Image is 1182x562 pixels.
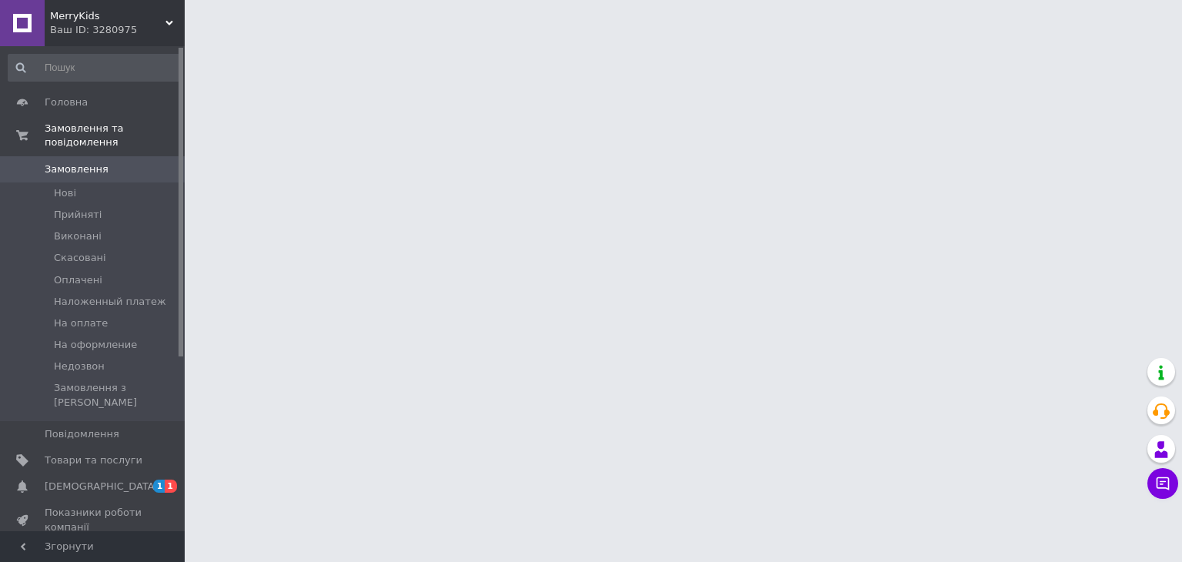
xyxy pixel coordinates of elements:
[54,208,102,222] span: Прийняті
[54,381,180,409] span: Замовлення з [PERSON_NAME]
[8,54,182,82] input: Пошук
[54,338,137,352] span: На оформление
[45,506,142,534] span: Показники роботи компанії
[45,480,159,493] span: [DEMOGRAPHIC_DATA]
[45,162,109,176] span: Замовлення
[45,95,88,109] span: Головна
[50,23,185,37] div: Ваш ID: 3280975
[54,186,76,200] span: Нові
[54,360,105,373] span: Недозвон
[1147,468,1178,499] button: Чат з покупцем
[45,453,142,467] span: Товари та послуги
[54,273,102,287] span: Оплачені
[165,480,177,493] span: 1
[153,480,165,493] span: 1
[54,229,102,243] span: Виконані
[45,427,119,441] span: Повідомлення
[45,122,185,149] span: Замовлення та повідомлення
[54,251,106,265] span: Скасовані
[50,9,165,23] span: MerryKids
[54,295,166,309] span: Наложенный платеж
[54,316,108,330] span: На оплате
